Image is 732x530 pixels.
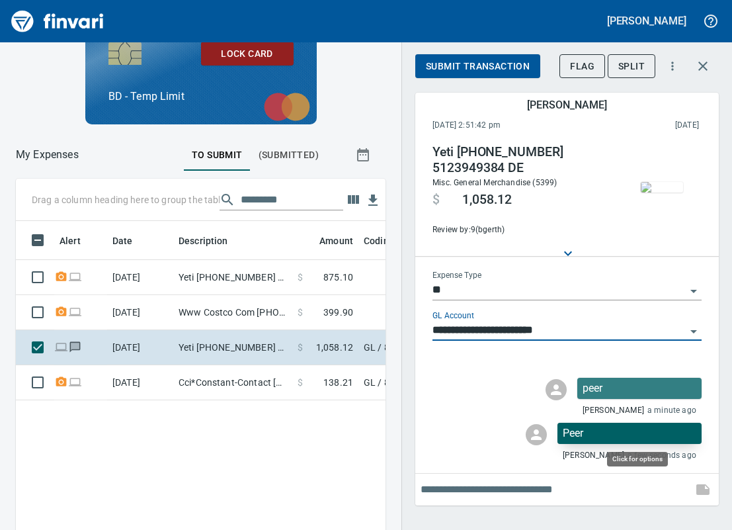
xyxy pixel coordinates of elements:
button: Open [684,282,703,300]
td: [DATE] [107,365,173,400]
span: Description [179,233,228,249]
span: 875.10 [323,271,353,284]
span: Online transaction [68,378,82,386]
span: Receipt Required [54,378,68,386]
td: Yeti [PHONE_NUMBER] 5123949384 DE [173,260,292,295]
button: Close transaction [687,50,719,82]
span: Online transaction [54,343,68,351]
h5: [PERSON_NAME] [527,98,606,112]
span: [PERSON_NAME] [583,404,644,418]
button: Lock Card [201,42,294,66]
span: a few seconds ago [628,449,696,463]
span: Coding [364,233,394,249]
span: Review by: 9 (bgerth) [432,224,612,237]
p: My Expenses [16,147,79,163]
span: $ [298,271,303,284]
p: BD - Temp Limit [108,89,294,105]
span: Date [112,233,150,249]
td: GL / 87910: Peer Group Expense [358,330,689,365]
span: Description [179,233,245,249]
span: Amount [319,233,353,249]
td: [DATE] [107,260,173,295]
span: Has messages [68,343,82,351]
h4: Yeti [PHONE_NUMBER] 5123949384 DE [432,144,612,176]
span: This records your note into the expense [687,474,719,506]
p: Drag a column heading here to group the table [32,193,220,206]
span: 399.90 [323,306,353,319]
span: Alert [60,233,81,249]
span: Receipt Required [54,273,68,281]
span: Split [618,58,645,75]
span: 1,058.12 [462,192,512,208]
span: (Submitted) [259,147,319,163]
span: Receipt Required [54,308,68,316]
button: Submit Transaction [415,54,540,79]
button: Flag [559,54,605,79]
span: Online transaction [68,308,82,316]
span: This charge was settled by the merchant and appears on the 2025/09/20 statement. [588,119,699,132]
td: [DATE] [107,330,173,365]
span: [DATE] 2:51:42 pm [432,119,588,132]
span: $ [298,376,303,389]
p: peer [583,380,696,396]
label: Expense Type [432,272,481,280]
td: Cci*Constant-Contact [GEOGRAPHIC_DATA] [173,365,292,400]
span: Date [112,233,133,249]
button: Split [608,54,655,79]
button: [PERSON_NAME] [604,11,690,31]
span: Lock Card [212,46,283,62]
span: Flag [570,58,594,75]
img: Finvari [8,5,107,37]
span: Coding [364,233,411,249]
span: 1,058.12 [316,341,353,354]
img: mastercard.svg [257,86,317,128]
td: Yeti [PHONE_NUMBER] 5123949384 DE [173,330,292,365]
button: Show transactions within a particular date range [343,139,386,171]
span: $ [298,306,303,319]
span: a minute ago [647,404,696,418]
button: Choose columns to display [343,190,363,210]
span: Alert [60,233,98,249]
p: Peer [563,425,696,441]
span: 138.21 [323,376,353,389]
span: [PERSON_NAME] [563,449,624,463]
span: Misc. General Merchandise (5399) [432,178,557,187]
span: Submit Transaction [426,58,530,75]
button: Open [684,322,703,341]
label: GL Account [432,312,474,320]
td: [DATE] [107,295,173,330]
h5: [PERSON_NAME] [607,14,686,28]
span: To Submit [192,147,243,163]
span: Amount [302,233,353,249]
span: $ [432,192,440,208]
img: receipts%2Fmarketjohnson%2F2025-09-18%2FXqnrx8Nywph1RNiDZJyDHTQlZUr1__fb8tLOYcap7kVk0SGW5P.jpg [641,182,683,193]
button: Download Table [363,191,383,210]
td: Www Costco Com [PHONE_NUMBER] [GEOGRAPHIC_DATA] [173,295,292,330]
span: $ [298,341,303,354]
span: Online transaction [68,273,82,281]
td: GL / 86830: Digital & Collateral Marketing [358,365,689,400]
nav: breadcrumb [16,147,79,163]
button: More [658,52,687,81]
